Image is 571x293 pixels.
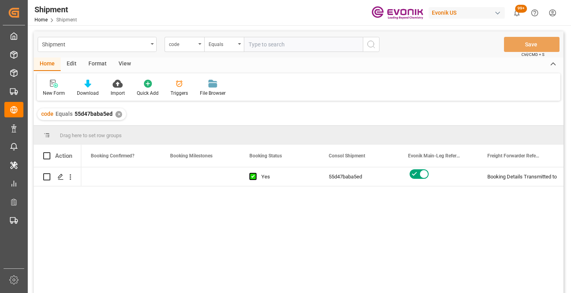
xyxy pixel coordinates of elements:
[171,90,188,97] div: Triggers
[34,4,77,15] div: Shipment
[363,37,379,52] button: search button
[41,111,54,117] span: code
[34,57,61,71] div: Home
[75,111,113,117] span: 55d47baba5ed
[115,111,122,118] div: ✕
[111,90,125,97] div: Import
[43,90,65,97] div: New Form
[521,52,544,57] span: Ctrl/CMD + S
[429,5,508,20] button: Evonik US
[200,90,226,97] div: File Browser
[61,57,82,71] div: Edit
[508,4,526,22] button: show 100 new notifications
[169,39,196,48] div: code
[487,168,548,186] div: Booking Details Transmitted to SAP
[113,57,137,71] div: View
[55,152,72,159] div: Action
[329,153,365,159] span: Consol Shipment
[261,168,310,186] div: Yes
[77,90,99,97] div: Download
[487,153,540,159] span: Freight Forwarder Reference
[526,4,544,22] button: Help Center
[34,167,81,186] div: Press SPACE to select this row.
[319,167,399,186] div: 55d47baba5ed
[429,7,505,19] div: Evonik US
[165,37,204,52] button: open menu
[408,153,461,159] span: Evonik Main-Leg Reference
[42,39,148,49] div: Shipment
[504,37,560,52] button: Save
[34,17,48,23] a: Home
[60,132,122,138] span: Drag here to set row groups
[372,6,423,20] img: Evonik-brand-mark-Deep-Purple-RGB.jpeg_1700498283.jpeg
[82,57,113,71] div: Format
[204,37,244,52] button: open menu
[209,39,236,48] div: Equals
[56,111,73,117] span: Equals
[137,90,159,97] div: Quick Add
[91,153,134,159] span: Booking Confirmed?
[38,37,157,52] button: open menu
[515,5,527,13] span: 99+
[244,37,363,52] input: Type to search
[249,153,282,159] span: Booking Status
[170,153,213,159] span: Booking Milestones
